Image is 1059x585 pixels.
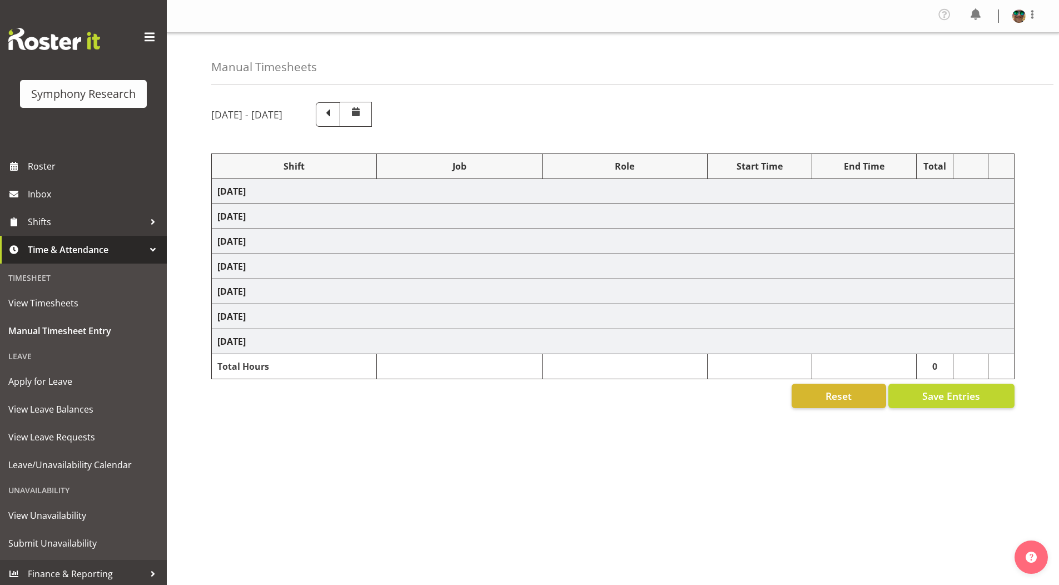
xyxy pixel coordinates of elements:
a: View Unavailability [3,502,164,529]
div: Job [382,160,536,173]
span: Submit Unavailability [8,535,158,552]
span: Time & Attendance [28,241,145,258]
span: Finance & Reporting [28,566,145,582]
div: Timesheet [3,266,164,289]
a: View Leave Requests [3,423,164,451]
span: View Leave Requests [8,429,158,445]
td: [DATE] [212,329,1015,354]
img: Rosterit website logo [8,28,100,50]
span: Apply for Leave [8,373,158,390]
img: said-a-husainf550afc858a57597b0cc8f557ce64376.png [1012,9,1026,23]
div: Start Time [713,160,806,173]
a: View Timesheets [3,289,164,317]
td: [DATE] [212,254,1015,279]
span: Save Entries [922,389,980,403]
a: Submit Unavailability [3,529,164,557]
a: View Leave Balances [3,395,164,423]
span: View Timesheets [8,295,158,311]
button: Reset [792,384,886,408]
a: Apply for Leave [3,368,164,395]
img: help-xxl-2.png [1026,552,1037,563]
div: Shift [217,160,371,173]
button: Save Entries [888,384,1015,408]
h4: Manual Timesheets [211,61,317,73]
div: End Time [818,160,911,173]
td: [DATE] [212,279,1015,304]
a: Leave/Unavailability Calendar [3,451,164,479]
span: Manual Timesheet Entry [8,323,158,339]
span: Shifts [28,214,145,230]
td: 0 [916,354,953,379]
td: [DATE] [212,204,1015,229]
span: Reset [826,389,852,403]
div: Total [922,160,948,173]
div: Unavailability [3,479,164,502]
span: Leave/Unavailability Calendar [8,457,158,473]
span: Inbox [28,186,161,202]
span: View Leave Balances [8,401,158,418]
div: Leave [3,345,164,368]
span: View Unavailability [8,507,158,524]
h5: [DATE] - [DATE] [211,108,282,121]
span: Roster [28,158,161,175]
div: Symphony Research [31,86,136,102]
a: Manual Timesheet Entry [3,317,164,345]
td: [DATE] [212,304,1015,329]
div: Role [548,160,702,173]
td: [DATE] [212,179,1015,204]
td: Total Hours [212,354,377,379]
td: [DATE] [212,229,1015,254]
